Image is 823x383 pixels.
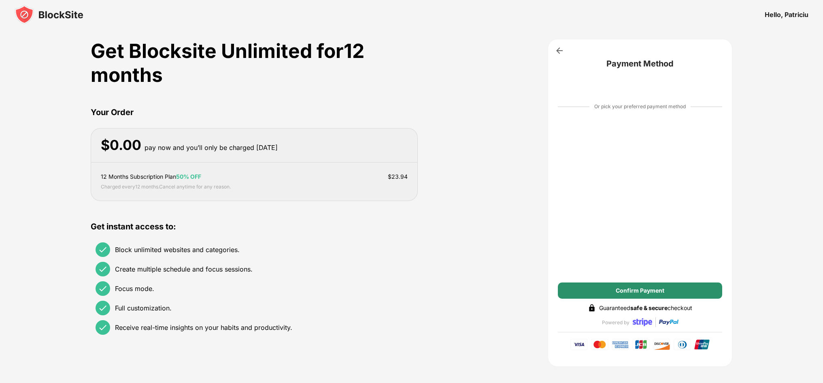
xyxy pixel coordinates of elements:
[388,172,408,181] div: $ 23.94
[556,117,724,274] iframe: Secure payment input frame
[594,103,686,111] div: Or pick your preferred payment method
[98,303,108,313] img: check.svg
[98,245,108,255] img: check.svg
[653,339,670,350] img: discover-card.svg
[115,285,154,293] div: Focus mode.
[91,106,418,118] div: Your Order
[101,172,201,181] div: 12 Months Subscription Plan
[674,339,691,350] img: diner-clabs-card.svg
[145,142,278,154] div: pay now and you’ll only be charged [DATE]
[765,11,808,19] div: Hello, Patriciu
[115,246,240,254] div: Block unlimited websites and categories.
[588,304,596,312] img: lock-black.svg
[115,265,253,273] div: Create multiple schedule and focus sessions.
[630,304,668,311] strong: safe & secure
[602,319,629,325] div: Powered by
[91,220,418,233] div: Get instant access to:
[591,339,608,350] img: master-card.svg
[176,173,201,180] span: 50% OFF
[570,339,588,350] img: visa-card.svg
[659,312,678,332] img: paypal-transparent.svg
[91,39,418,87] div: Get Blocksite Unlimited for 12 months
[694,340,710,349] img: union-pay-card.svg
[633,312,652,332] img: stripe-transparent.svg
[616,287,664,294] div: Confirm Payment
[115,323,292,332] div: Receive real-time insights on your habits and productivity.
[98,284,108,293] img: check.svg
[101,137,141,154] div: $ 0.00
[558,59,722,68] div: Payment Method
[599,304,692,312] div: Guaranteed checkout
[612,339,629,350] img: american-express-card.svg
[101,183,231,191] div: Charged every 12 months . Cancel anytime for any reason.
[115,304,172,312] div: Full customization.
[632,339,650,350] img: jcb-card.svg
[15,5,83,24] img: blocksite-icon-black.svg
[98,323,108,332] img: check.svg
[98,264,108,274] img: check.svg
[558,77,722,93] iframe: PayPal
